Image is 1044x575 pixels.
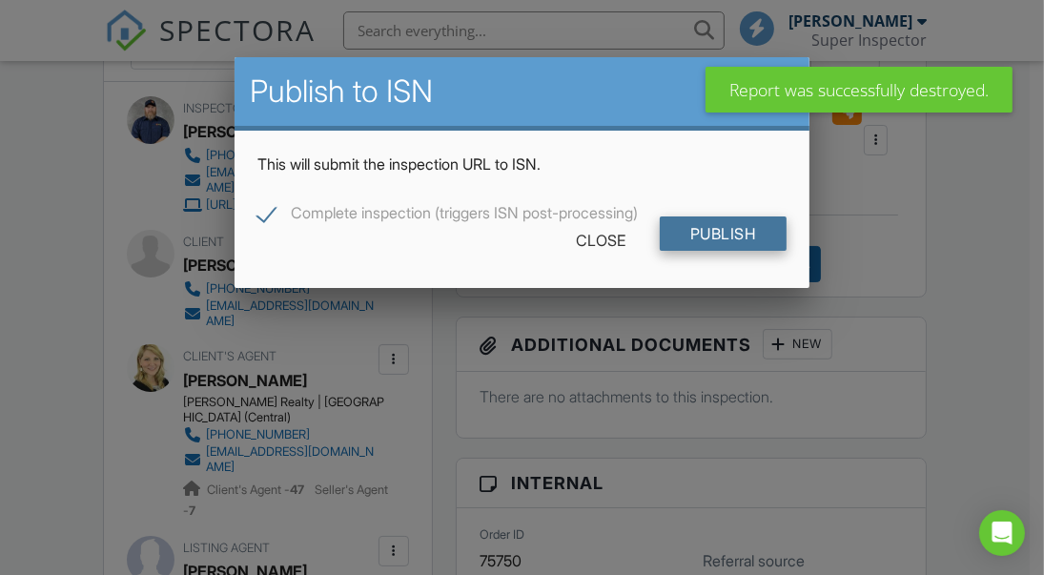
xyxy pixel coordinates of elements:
div: Report was successfully destroyed. [706,67,1013,113]
div: Close [545,223,656,257]
h2: Publish to ISN [250,72,793,111]
p: This will submit the inspection URL to ISN. [257,154,786,175]
div: Open Intercom Messenger [979,510,1025,556]
input: Publish [660,216,787,251]
label: Complete inspection (triggers ISN post-processing) [257,204,638,228]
